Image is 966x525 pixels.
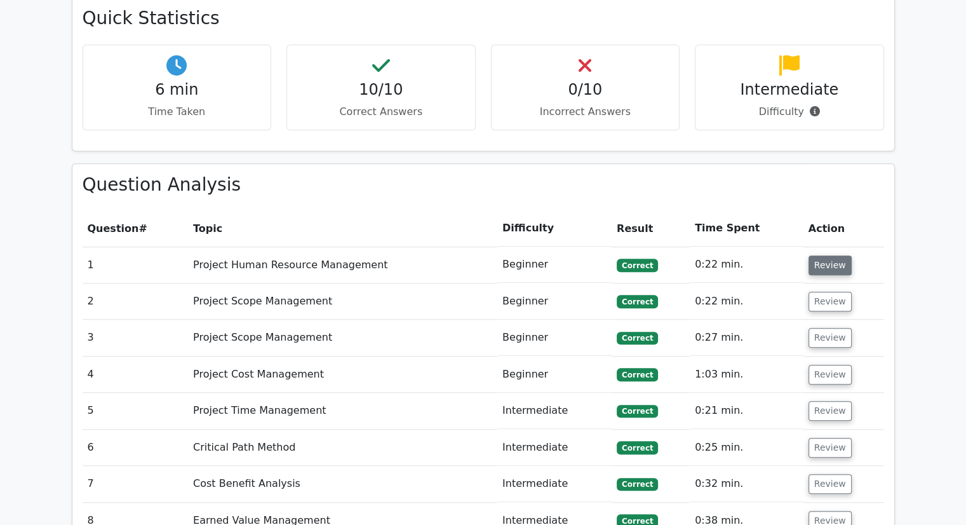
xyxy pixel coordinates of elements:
h4: Intermediate [706,81,873,99]
span: Correct [617,441,658,454]
td: 2 [83,283,189,320]
span: Question [88,222,139,235]
button: Review [808,474,852,494]
h3: Question Analysis [83,174,884,196]
h4: 10/10 [297,81,465,99]
button: Review [808,328,852,348]
td: Beginner [497,283,612,320]
td: Project Scope Management [188,320,497,356]
td: 0:22 min. [690,283,803,320]
td: Intermediate [497,393,612,429]
td: 4 [83,357,189,393]
button: Review [808,292,852,311]
td: Cost Benefit Analysis [188,466,497,502]
td: Intermediate [497,466,612,502]
p: Time Taken [93,104,261,119]
h4: 0/10 [502,81,669,99]
span: Correct [617,332,658,344]
h3: Quick Statistics [83,8,884,29]
td: Beginner [497,357,612,393]
td: 0:25 min. [690,430,803,466]
td: 0:22 min. [690,247,803,283]
button: Review [808,401,852,421]
span: Correct [617,405,658,418]
td: Project Time Management [188,393,497,429]
span: Correct [617,259,658,271]
p: Difficulty [706,104,873,119]
td: Project Human Resource Management [188,247,497,283]
th: Action [803,210,884,247]
td: 7 [83,466,189,502]
td: 6 [83,430,189,466]
span: Correct [617,478,658,491]
h4: 6 min [93,81,261,99]
td: Intermediate [497,430,612,466]
th: # [83,210,189,247]
th: Time Spent [690,210,803,247]
td: 3 [83,320,189,356]
td: 1:03 min. [690,357,803,393]
button: Review [808,256,852,275]
p: Incorrect Answers [502,104,669,119]
td: 5 [83,393,189,429]
td: 0:27 min. [690,320,803,356]
td: Project Cost Management [188,357,497,393]
td: 1 [83,247,189,283]
th: Topic [188,210,497,247]
button: Review [808,438,852,458]
td: 0:32 min. [690,466,803,502]
td: 0:21 min. [690,393,803,429]
p: Correct Answers [297,104,465,119]
button: Review [808,365,852,385]
td: Beginner [497,320,612,356]
td: Project Scope Management [188,283,497,320]
th: Difficulty [497,210,612,247]
td: Critical Path Method [188,430,497,466]
th: Result [612,210,690,247]
td: Beginner [497,247,612,283]
span: Correct [617,295,658,308]
span: Correct [617,368,658,381]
